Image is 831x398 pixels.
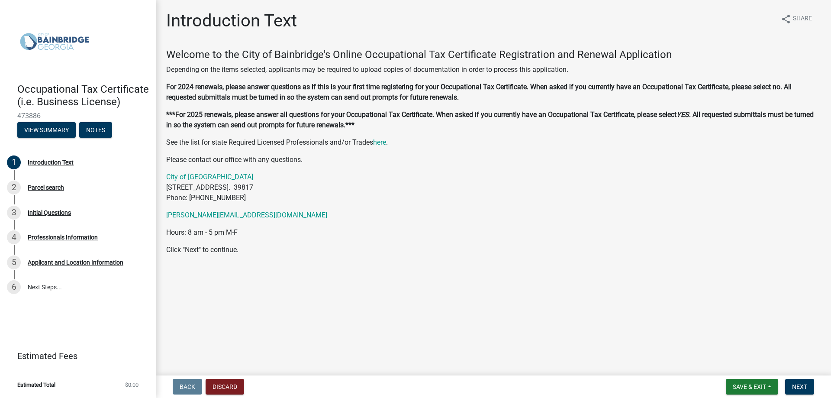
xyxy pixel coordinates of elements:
a: here [373,138,386,146]
a: City of [GEOGRAPHIC_DATA] [166,173,253,181]
i: share [781,14,791,24]
span: Back [180,383,195,390]
div: 1 [7,155,21,169]
strong: ***For 2025 renewals, please answer all questions for your Occupational Tax Certificate. When ask... [166,110,676,119]
div: Applicant and Location Information [28,259,123,265]
strong: For 2024 renewals, please answer questions as if this is your first time registering for your Occ... [166,83,792,101]
div: 5 [7,256,21,269]
a: Estimated Fees [7,347,142,365]
a: [PERSON_NAME][EMAIL_ADDRESS][DOMAIN_NAME] [166,211,327,219]
button: Discard [206,379,244,395]
div: Professionals Information [28,234,98,240]
span: Estimated Total [17,382,55,388]
wm-modal-confirm: Summary [17,127,76,134]
div: 2 [7,181,21,194]
p: See the list for state Required Licensed Professionals and/or Trades . [166,137,821,148]
button: Back [173,379,202,395]
strong: . All requested submittals must be turned in so the system can send out prompts for future renewa... [166,110,814,129]
div: 6 [7,280,21,294]
span: 473886 [17,112,138,120]
div: Introduction Text [28,159,74,165]
wm-modal-confirm: Notes [79,127,112,134]
h1: Introduction Text [166,10,297,31]
button: Notes [79,122,112,138]
div: Initial Questions [28,210,71,216]
h4: Welcome to the City of Bainbridge's Online Occupational Tax Certificate Registration and Renewal ... [166,49,821,61]
strong: YES [676,110,689,119]
div: 3 [7,206,21,220]
div: 4 [7,230,21,244]
span: Next [792,383,807,390]
p: [STREET_ADDRESS]. 39817 Phone: [PHONE_NUMBER] [166,172,821,203]
button: View Summary [17,122,76,138]
div: Parcel search [28,184,64,191]
p: Hours: 8 am - 5 pm M-F [166,227,821,238]
button: Save & Exit [726,379,778,395]
p: Depending on the items selected, applicants may be required to upload copies of documentation in ... [166,65,821,75]
img: City of Bainbridge, Georgia (Canceled) [17,9,92,74]
span: $0.00 [125,382,138,388]
span: Share [793,14,812,24]
h4: Occupational Tax Certificate (i.e. Business License) [17,83,149,108]
button: Next [785,379,814,395]
button: shareShare [774,10,819,27]
p: Click "Next" to continue. [166,245,821,255]
p: Please contact our office with any questions. [166,155,821,165]
span: Save & Exit [733,383,766,390]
